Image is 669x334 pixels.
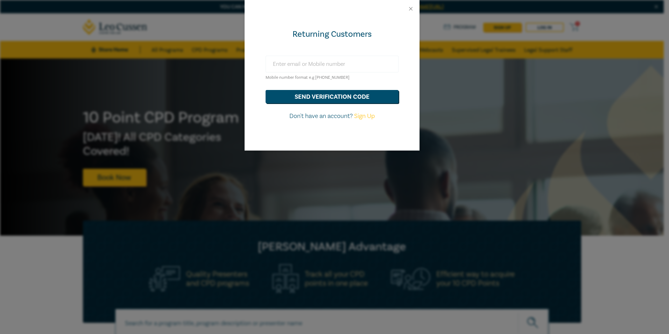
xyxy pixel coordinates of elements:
[266,90,399,103] button: send verification code
[266,56,399,72] input: Enter email or Mobile number
[266,112,399,121] p: Don't have an account?
[266,29,399,40] div: Returning Customers
[408,6,414,12] button: Close
[266,75,350,80] small: Mobile number format e.g [PHONE_NUMBER]
[354,112,375,120] a: Sign Up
